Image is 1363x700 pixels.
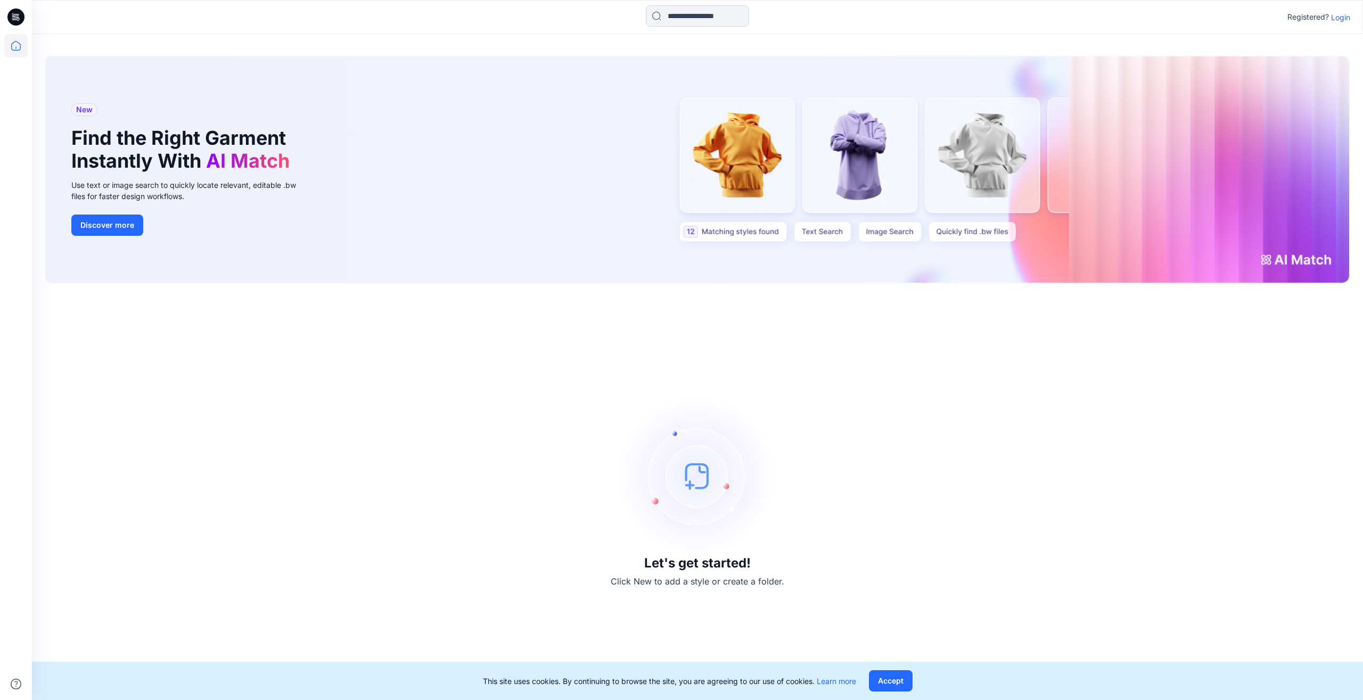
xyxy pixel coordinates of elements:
[71,127,295,172] h1: Find the Right Garment Instantly With
[71,179,311,202] div: Use text or image search to quickly locate relevant, editable .bw files for faster design workflows.
[817,677,856,686] a: Learn more
[1287,11,1329,23] p: Registered?
[206,149,290,172] span: AI Match
[618,396,777,556] img: empty-state-image.svg
[71,215,143,236] button: Discover more
[1331,12,1350,23] p: Login
[76,103,93,116] span: New
[483,676,856,687] p: This site uses cookies. By continuing to browse the site, you are agreeing to our use of cookies.
[869,670,913,691] button: Accept
[611,575,784,588] p: Click New to add a style or create a folder.
[644,556,751,571] h3: Let's get started!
